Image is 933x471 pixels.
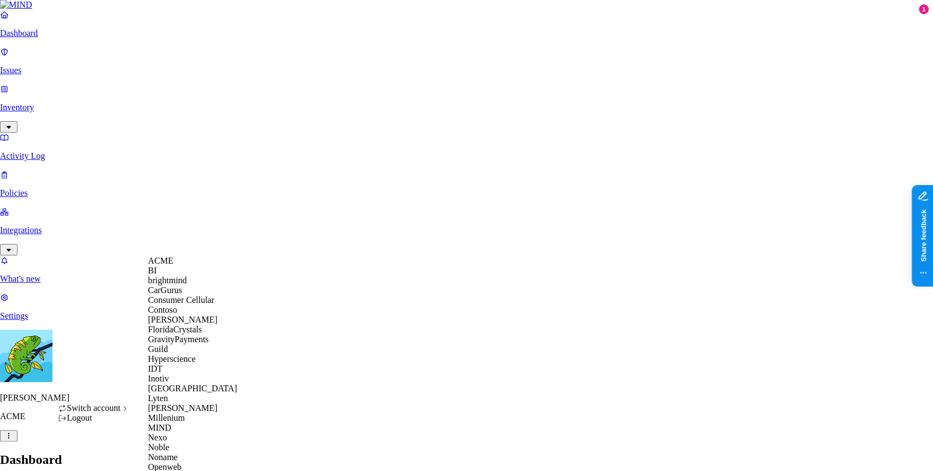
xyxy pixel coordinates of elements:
[148,433,167,442] span: Nexo
[148,394,168,403] span: Lyten
[67,403,120,413] span: Switch account
[58,413,130,423] div: Logout
[148,276,187,285] span: brightmind
[148,423,172,432] span: MIND
[148,266,157,275] span: BI
[148,452,178,462] span: Noname
[148,285,182,295] span: CarGurus
[148,295,214,305] span: Consumer Cellular
[148,403,218,413] span: [PERSON_NAME]
[148,256,173,265] span: ACME
[148,344,168,354] span: Guild
[148,443,169,452] span: Noble
[148,335,209,344] span: GravityPayments
[148,413,185,422] span: Millenium
[148,325,202,334] span: FloridaCrystals
[148,384,237,393] span: [GEOGRAPHIC_DATA]
[148,374,169,383] span: Inotiv
[148,364,163,373] span: IDT
[148,354,196,363] span: Hyperscience
[148,315,218,324] span: [PERSON_NAME]
[148,305,177,314] span: Contoso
